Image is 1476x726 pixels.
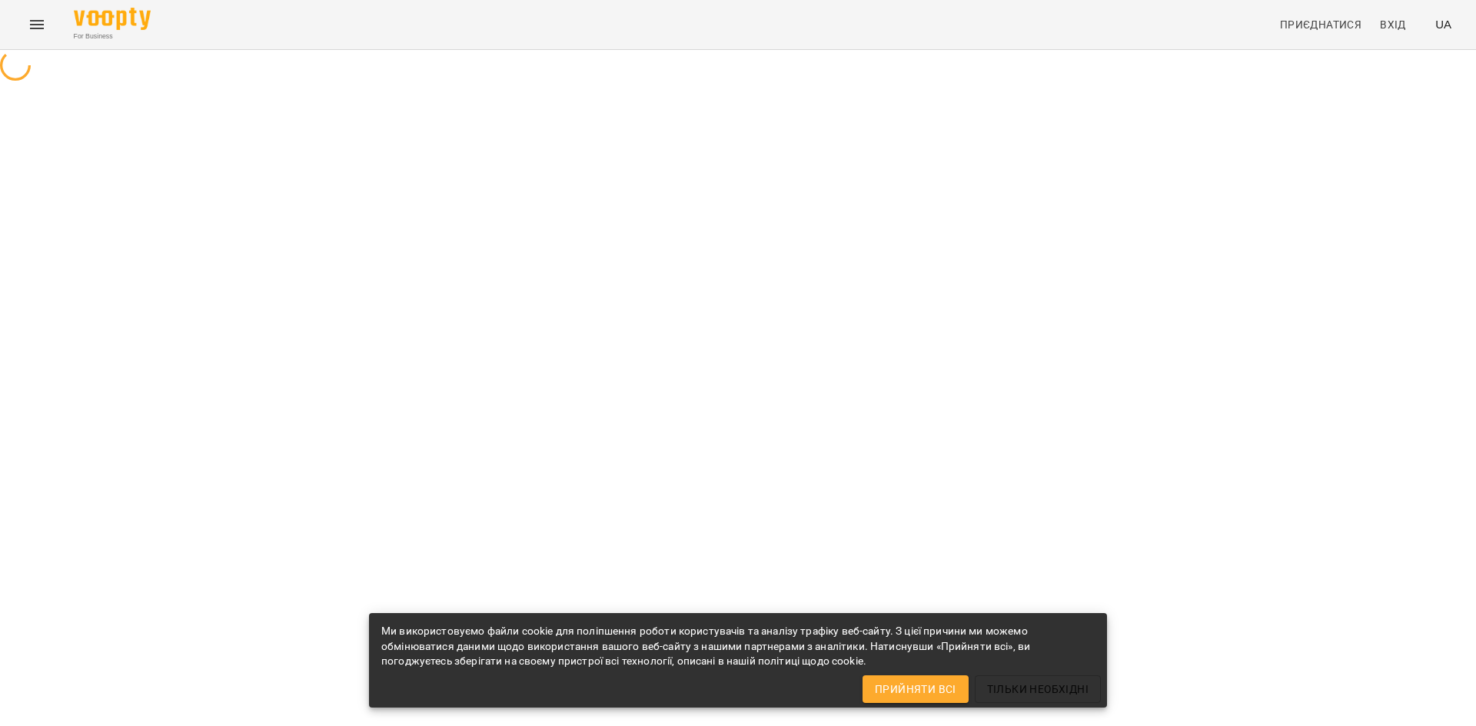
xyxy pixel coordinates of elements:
button: Menu [18,6,55,43]
span: Приєднатися [1280,15,1361,34]
span: UA [1435,16,1451,32]
button: UA [1429,10,1458,38]
span: Вхід [1380,15,1406,34]
span: For Business [74,31,151,41]
a: Вхід [1374,11,1423,38]
img: Voopty Logo [74,8,151,30]
a: Приєднатися [1274,11,1368,38]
